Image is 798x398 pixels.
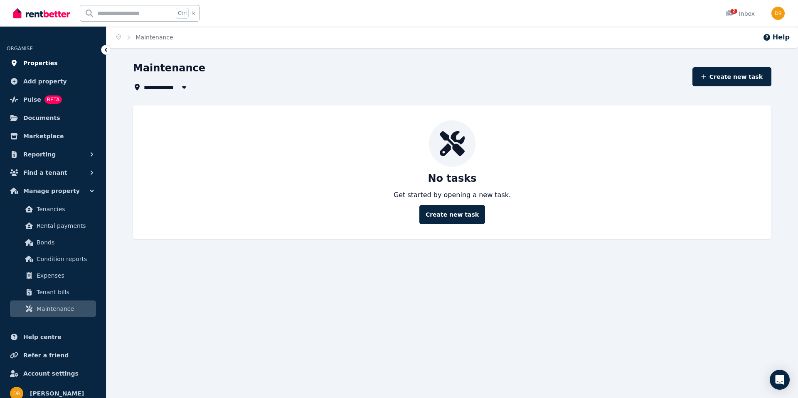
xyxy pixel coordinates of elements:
a: Expenses [10,267,96,284]
span: Tenant bills [37,287,93,297]
a: Help centre [7,329,99,345]
span: Bonds [37,237,93,247]
span: k [192,10,195,17]
a: Refer a friend [7,347,99,364]
a: Rental payments [10,217,96,234]
a: Bonds [10,234,96,251]
a: Tenancies [10,201,96,217]
span: Tenancies [37,204,93,214]
span: Pulse [23,95,41,105]
span: Documents [23,113,60,123]
span: Help centre [23,332,62,342]
span: Find a tenant [23,168,67,178]
span: Add property [23,76,67,86]
a: Marketplace [7,128,99,144]
a: Documents [7,110,99,126]
a: Properties [7,55,99,71]
span: Rental payments [37,221,93,231]
div: Open Intercom Messenger [770,370,790,390]
span: Expenses [37,271,93,281]
a: Account settings [7,365,99,382]
p: Get started by opening a new task. [394,190,511,200]
button: Help [763,32,790,42]
h1: Maintenance [133,61,205,75]
span: Properties [23,58,58,68]
button: Create new task [692,67,772,86]
button: Reporting [7,146,99,163]
span: Account settings [23,369,79,378]
span: Condition reports [37,254,93,264]
img: RentBetter [13,7,70,20]
span: Marketplace [23,131,64,141]
a: Maintenance [10,300,96,317]
span: Reporting [23,149,56,159]
a: Add property [7,73,99,90]
span: 2 [731,9,737,14]
span: Manage property [23,186,80,196]
nav: Breadcrumb [106,27,183,48]
span: BETA [44,95,62,104]
a: PulseBETA [7,91,99,108]
div: Inbox [726,10,755,18]
img: Deepak Rajamohan [771,7,785,20]
button: Create new task [419,205,485,224]
p: No tasks [428,172,476,185]
button: Manage property [7,183,99,199]
span: ORGANISE [7,46,33,51]
span: Maintenance [37,304,93,314]
a: Maintenance [136,34,173,41]
span: Ctrl [176,8,189,19]
a: Condition reports [10,251,96,267]
span: Refer a friend [23,350,69,360]
a: Tenant bills [10,284,96,300]
button: Find a tenant [7,164,99,181]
